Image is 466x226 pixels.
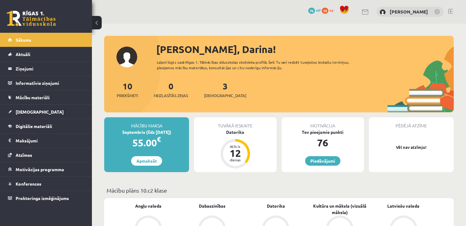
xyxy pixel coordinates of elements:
a: 3[DEMOGRAPHIC_DATA] [204,81,246,99]
a: Piedāvājumi [305,156,340,166]
a: 59 xp [322,8,336,13]
div: Pēdējā atzīme [369,117,454,129]
legend: Ziņojumi [16,62,84,76]
a: Datorika Atlicis 12 dienas [194,129,276,169]
a: Atzīmes [8,148,84,162]
span: mP [316,8,321,13]
div: dienas [226,158,244,162]
span: € [157,135,161,144]
div: Tuvākā ieskaite [194,117,276,129]
a: Apmaksāt [131,156,162,166]
div: Motivācija [282,117,364,129]
div: Tev pieejamie punkti [282,129,364,135]
span: Atzīmes [16,152,32,158]
a: Motivācijas programma [8,162,84,176]
div: Laipni lūgts savā Rīgas 1. Tālmācības vidusskolas skolnieka profilā. Šeit Tu vari redzēt tuvojošo... [157,59,367,70]
a: 10Priekšmeti [117,81,138,99]
a: [DEMOGRAPHIC_DATA] [8,105,84,119]
a: Digitālie materiāli [8,119,84,133]
a: 0Neizlasītās ziņas [154,81,188,99]
div: [PERSON_NAME], Darina! [156,42,454,57]
a: Datorika [267,203,285,209]
span: Mācību materiāli [16,95,50,100]
legend: Informatīvie ziņojumi [16,76,84,90]
a: Proktoringa izmēģinājums [8,191,84,205]
span: Aktuāli [16,51,30,57]
span: Digitālie materiāli [16,123,52,129]
a: Informatīvie ziņojumi [8,76,84,90]
span: xp [329,8,333,13]
span: Priekšmeti [117,92,138,99]
a: Rīgas 1. Tālmācības vidusskola [7,11,56,26]
div: 12 [226,148,244,158]
span: Konferences [16,181,41,186]
legend: Maksājumi [16,134,84,148]
a: [PERSON_NAME] [390,9,428,15]
img: Darina Stirāne [380,9,386,15]
a: Maksājumi [8,134,84,148]
a: Konferences [8,177,84,191]
div: Mācību maksa [104,117,189,129]
p: Vēl nav atzīmju! [372,144,451,150]
span: [DEMOGRAPHIC_DATA] [204,92,246,99]
a: Ziņojumi [8,62,84,76]
a: Sākums [8,33,84,47]
span: 76 [308,8,315,14]
p: Mācību plāns 10.c2 klase [107,186,451,194]
div: 76 [282,135,364,150]
a: Angļu valoda [135,203,161,209]
span: 59 [322,8,328,14]
span: Sākums [16,37,31,43]
span: Motivācijas programma [16,167,64,172]
a: Kultūra un māksla (vizuālā māksla) [308,203,372,216]
span: [DEMOGRAPHIC_DATA] [16,109,64,115]
a: 76 mP [308,8,321,13]
div: 55.00 [104,135,189,150]
span: Proktoringa izmēģinājums [16,195,69,201]
div: Atlicis [226,145,244,148]
a: Aktuāli [8,47,84,61]
a: Dabaszinības [199,203,225,209]
a: Latviešu valoda [387,203,419,209]
div: Datorika [194,129,276,135]
div: Septembris (līdz [DATE]) [104,129,189,135]
a: Mācību materiāli [8,90,84,104]
span: Neizlasītās ziņas [154,92,188,99]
